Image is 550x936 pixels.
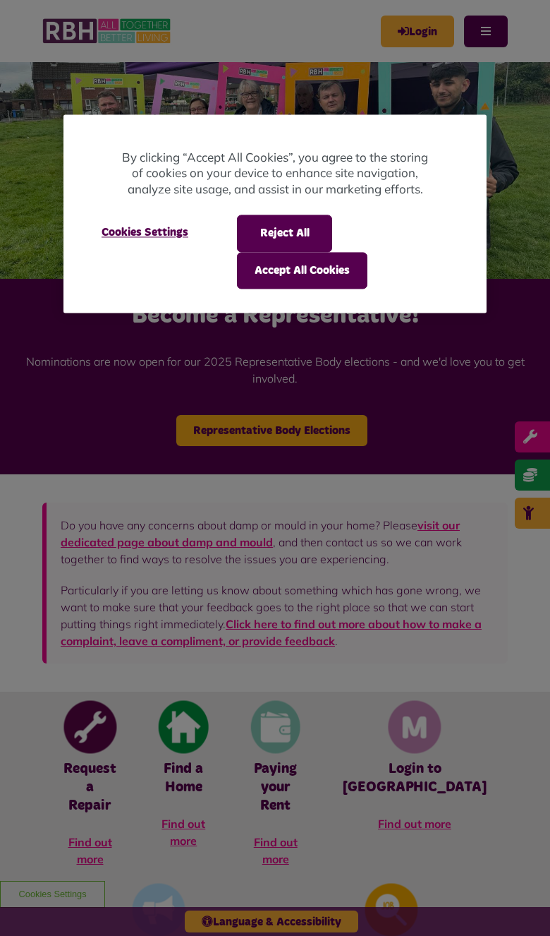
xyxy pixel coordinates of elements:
[237,252,367,289] button: Accept All Cookies
[63,114,487,313] div: Privacy
[120,150,430,198] p: By clicking “Accept All Cookies”, you agree to the storing of cookies on your device to enhance s...
[237,215,332,252] button: Reject All
[63,114,487,313] div: Cookie banner
[85,215,205,251] button: Cookies Settings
